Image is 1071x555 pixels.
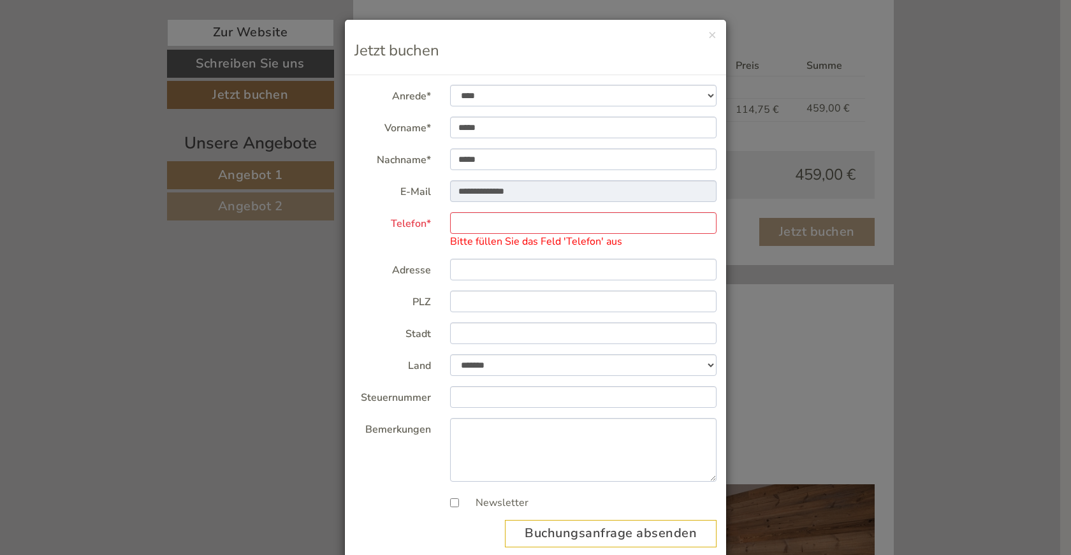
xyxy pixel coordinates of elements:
button: Buchungsanfrage absenden [505,520,717,547]
label: Anrede* [345,85,441,104]
span: Bitte füllen Sie das Feld 'Telefon' aus [450,234,622,249]
div: [DATE] [227,10,275,31]
h3: Jetzt buchen [354,42,717,59]
label: Adresse [345,259,441,278]
label: PLZ [345,291,441,310]
label: Telefon* [345,212,441,231]
label: Bemerkungen [345,418,441,437]
small: 14:38 [296,62,483,71]
div: Sie [296,37,483,47]
div: Guten Tag, wie können wir Ihnen helfen? [289,34,493,73]
label: Steuernummer [345,386,441,405]
button: × [708,28,717,41]
label: Stadt [345,322,441,342]
label: Land [345,354,441,373]
button: Senden [416,330,502,358]
label: Newsletter [463,496,528,510]
label: Vorname* [345,117,441,136]
label: Nachname* [345,148,441,168]
label: E-Mail [345,180,441,199]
